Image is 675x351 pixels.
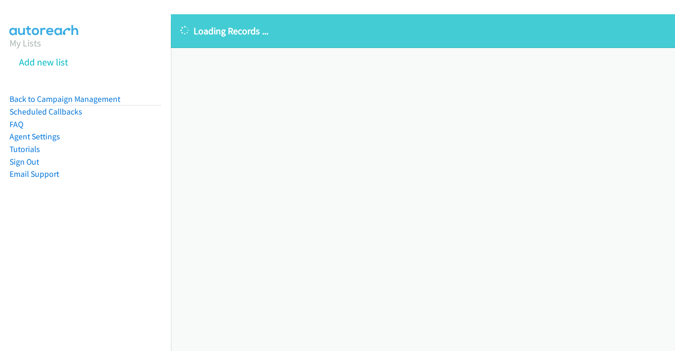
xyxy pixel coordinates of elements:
a: Scheduled Callbacks [9,107,82,117]
a: Sign Out [9,157,39,167]
a: Tutorials [9,144,40,154]
a: Add new list [19,56,68,68]
a: Back to Campaign Management [9,94,120,104]
a: Email Support [9,169,59,179]
a: Agent Settings [9,131,60,141]
a: My Lists [9,37,41,49]
a: FAQ [9,119,23,129]
p: Loading Records ... [180,24,666,38]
